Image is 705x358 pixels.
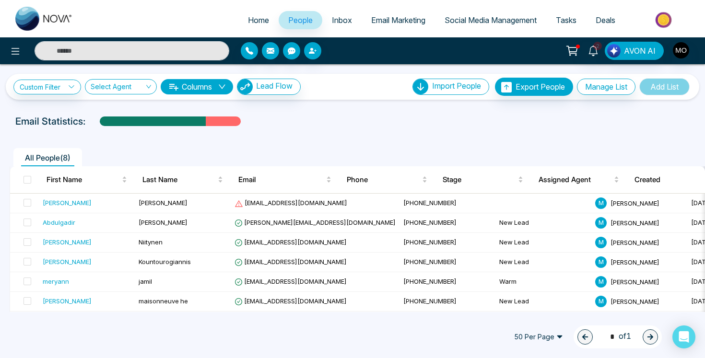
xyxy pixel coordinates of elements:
[595,256,607,268] span: M
[43,257,92,266] div: [PERSON_NAME]
[161,79,233,94] button: Columnsdown
[235,258,347,266] span: [EMAIL_ADDRESS][DOMAIN_NAME]
[495,292,591,312] td: New Lead
[495,312,591,331] td: New Lead
[218,83,226,91] span: down
[516,82,565,92] span: Export People
[237,79,253,94] img: Lead Flow
[332,15,352,25] span: Inbox
[21,153,74,162] span: All People ( 8 )
[403,219,457,226] span: [PHONE_NUMBER]
[13,80,81,94] a: Custom Filter
[595,296,607,307] span: M
[403,238,457,246] span: [PHONE_NUMBER]
[235,297,347,305] span: [EMAIL_ADDRESS][DOMAIN_NAME]
[403,258,457,266] span: [PHONE_NUMBER]
[231,166,339,193] th: Email
[595,276,607,288] span: M
[238,174,324,185] span: Email
[403,297,457,305] span: [PHONE_NUMBER]
[15,114,85,128] p: Email Statistics:
[142,174,216,185] span: Last Name
[256,81,293,91] span: Lead Flow
[630,9,699,31] img: Market-place.gif
[604,330,631,343] span: of 1
[139,277,152,285] span: jamil
[546,11,586,29] a: Tasks
[611,238,659,246] span: [PERSON_NAME]
[139,238,163,246] span: Niitynen
[238,11,279,29] a: Home
[495,253,591,272] td: New Lead
[15,7,73,31] img: Nova CRM Logo
[139,199,188,207] span: [PERSON_NAME]
[507,329,570,345] span: 50 Per Page
[495,272,591,292] td: Warm
[611,199,659,207] span: [PERSON_NAME]
[624,45,656,57] span: AVON AI
[672,325,695,348] div: Open Intercom Messenger
[139,219,188,226] span: [PERSON_NAME]
[593,42,602,50] span: 2
[139,258,191,266] span: Kountourogiannis
[435,11,546,29] a: Social Media Management
[288,15,313,25] span: People
[362,11,435,29] a: Email Marketing
[135,166,231,193] th: Last Name
[586,11,625,29] a: Deals
[495,78,573,96] button: Export People
[403,199,457,207] span: [PHONE_NUMBER]
[445,15,537,25] span: Social Media Management
[47,174,120,185] span: First Name
[611,277,659,285] span: [PERSON_NAME]
[596,15,615,25] span: Deals
[248,15,269,25] span: Home
[235,199,347,207] span: [EMAIL_ADDRESS][DOMAIN_NAME]
[595,197,607,209] span: M
[237,79,301,95] button: Lead Flow
[235,219,396,226] span: [PERSON_NAME][EMAIL_ADDRESS][DOMAIN_NAME]
[139,297,188,305] span: maisonneuve he
[43,237,92,247] div: [PERSON_NAME]
[443,174,516,185] span: Stage
[43,277,69,286] div: meryann
[235,238,347,246] span: [EMAIL_ADDRESS][DOMAIN_NAME]
[347,174,420,185] span: Phone
[43,218,75,227] div: Abdulgadir
[531,166,627,193] th: Assigned Agent
[595,237,607,248] span: M
[403,277,457,285] span: [PHONE_NUMBER]
[322,11,362,29] a: Inbox
[43,296,92,306] div: [PERSON_NAME]
[233,79,301,95] a: Lead FlowLead Flow
[435,166,531,193] th: Stage
[673,42,689,58] img: User Avatar
[607,44,621,58] img: Lead Flow
[611,258,659,266] span: [PERSON_NAME]
[611,297,659,305] span: [PERSON_NAME]
[279,11,322,29] a: People
[595,217,607,229] span: M
[611,219,659,226] span: [PERSON_NAME]
[495,213,591,233] td: New Lead
[605,42,664,60] button: AVON AI
[577,79,635,95] button: Manage List
[495,233,591,253] td: New Lead
[235,277,347,285] span: [EMAIL_ADDRESS][DOMAIN_NAME]
[582,42,605,58] a: 2
[339,166,435,193] th: Phone
[371,15,425,25] span: Email Marketing
[432,81,481,91] span: Import People
[539,174,612,185] span: Assigned Agent
[43,198,92,208] div: [PERSON_NAME]
[556,15,576,25] span: Tasks
[39,166,135,193] th: First Name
